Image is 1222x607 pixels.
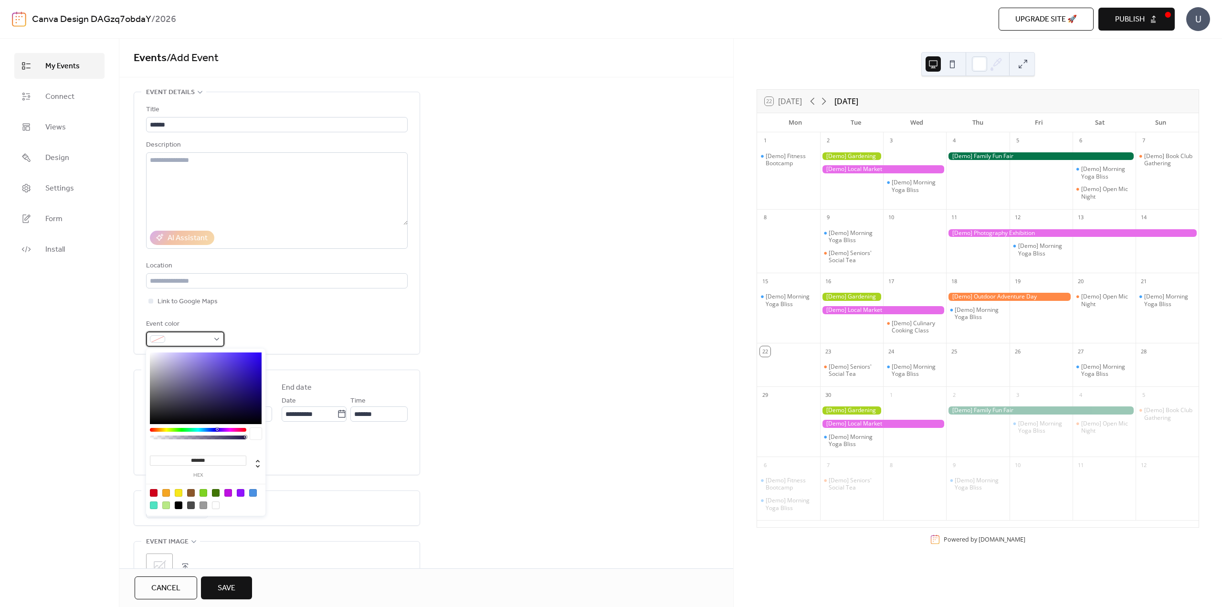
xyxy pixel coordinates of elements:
[146,319,222,330] div: Event color
[892,363,942,378] div: [Demo] Morning Yoga Bliss
[218,583,235,594] span: Save
[757,497,820,511] div: [Demo] Morning Yoga Bliss
[823,346,833,357] div: 23
[1075,136,1086,146] div: 6
[1138,136,1149,146] div: 7
[134,48,167,69] a: Events
[760,346,770,357] div: 22
[949,346,959,357] div: 25
[1081,185,1132,200] div: [Demo] Open Mic Night
[1008,113,1069,132] div: Fri
[1144,293,1195,308] div: [Demo] Morning Yoga Bliss
[944,535,1025,543] div: Powered by
[1081,293,1132,308] div: [Demo] Open Mic Night
[760,276,770,287] div: 15
[1075,213,1086,223] div: 13
[948,113,1009,132] div: Thu
[979,535,1025,543] a: [DOMAIN_NAME]
[1098,8,1175,31] button: Publish
[14,84,105,109] a: Connect
[1075,276,1086,287] div: 20
[1073,165,1136,180] div: [Demo] Morning Yoga Bliss
[820,477,883,491] div: [Demo] Seniors' Social Tea
[829,477,879,491] div: [Demo] Seniors' Social Tea
[757,293,820,308] div: [Demo] Morning Yoga Bliss
[886,136,896,146] div: 3
[1012,390,1023,400] div: 3
[820,363,883,378] div: [Demo] Seniors' Social Tea
[823,276,833,287] div: 16
[162,489,170,497] div: #F5A623
[1138,276,1149,287] div: 21
[829,363,879,378] div: [Demo] Seniors' Social Tea
[946,293,1072,301] div: [Demo] Outdoor Adventure Day
[1012,276,1023,287] div: 19
[823,213,833,223] div: 9
[883,363,946,378] div: [Demo] Morning Yoga Bliss
[14,236,105,262] a: Install
[1073,293,1136,308] div: [Demo] Open Mic Night
[820,229,883,244] div: [Demo] Morning Yoga Bliss
[1138,346,1149,357] div: 28
[892,179,942,193] div: [Demo] Morning Yoga Bliss
[760,390,770,400] div: 29
[946,229,1199,237] div: [Demo] Photography Exhibition
[14,206,105,232] a: Form
[151,583,180,594] span: Cancel
[167,48,219,69] span: / Add Event
[766,293,816,308] div: [Demo] Morning Yoga Bliss
[1012,460,1023,470] div: 10
[14,145,105,170] a: Design
[146,139,406,151] div: Description
[45,213,63,225] span: Form
[886,390,896,400] div: 1
[829,433,879,448] div: [Demo] Morning Yoga Bliss
[155,11,176,29] b: 2026
[150,473,246,478] label: hex
[1010,242,1073,257] div: [Demo] Morning Yoga Bliss
[820,306,946,314] div: [Demo] Local Market
[892,319,942,334] div: [Demo] Culinary Cooking Class
[224,489,232,497] div: #BD10E0
[949,213,959,223] div: 11
[45,152,69,164] span: Design
[834,96,858,107] div: [DATE]
[886,276,896,287] div: 17
[45,244,65,256] span: Install
[886,346,896,357] div: 24
[949,460,959,470] div: 9
[146,87,195,98] span: Event details
[1075,390,1086,400] div: 4
[201,576,252,599] button: Save
[1130,113,1191,132] div: Sun
[158,296,218,308] span: Link to Google Maps
[999,8,1094,31] button: Upgrade site 🚀
[757,477,820,491] div: [Demo] Fitness Bootcamp
[949,136,959,146] div: 4
[829,249,879,264] div: [Demo] Seniors' Social Tea
[765,113,826,132] div: Mon
[820,420,946,428] div: [Demo] Local Market
[757,152,820,167] div: [Demo] Fitness Bootcamp
[1186,7,1210,31] div: U
[820,249,883,264] div: [Demo] Seniors' Social Tea
[1115,14,1145,25] span: Publish
[1012,213,1023,223] div: 12
[820,433,883,448] div: [Demo] Morning Yoga Bliss
[955,306,1005,321] div: [Demo] Morning Yoga Bliss
[146,554,173,580] div: ;
[187,489,195,497] div: #8B572A
[249,489,257,497] div: #4A90E2
[1136,152,1199,167] div: [Demo] Book Club Gathering
[823,136,833,146] div: 2
[1138,213,1149,223] div: 14
[886,460,896,470] div: 8
[45,61,80,72] span: My Events
[151,11,155,29] b: /
[766,497,816,511] div: [Demo] Morning Yoga Bliss
[1018,420,1069,435] div: [Demo] Morning Yoga Bliss
[766,477,816,491] div: [Demo] Fitness Bootcamp
[823,390,833,400] div: 30
[14,175,105,201] a: Settings
[150,501,158,509] div: #50E3C2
